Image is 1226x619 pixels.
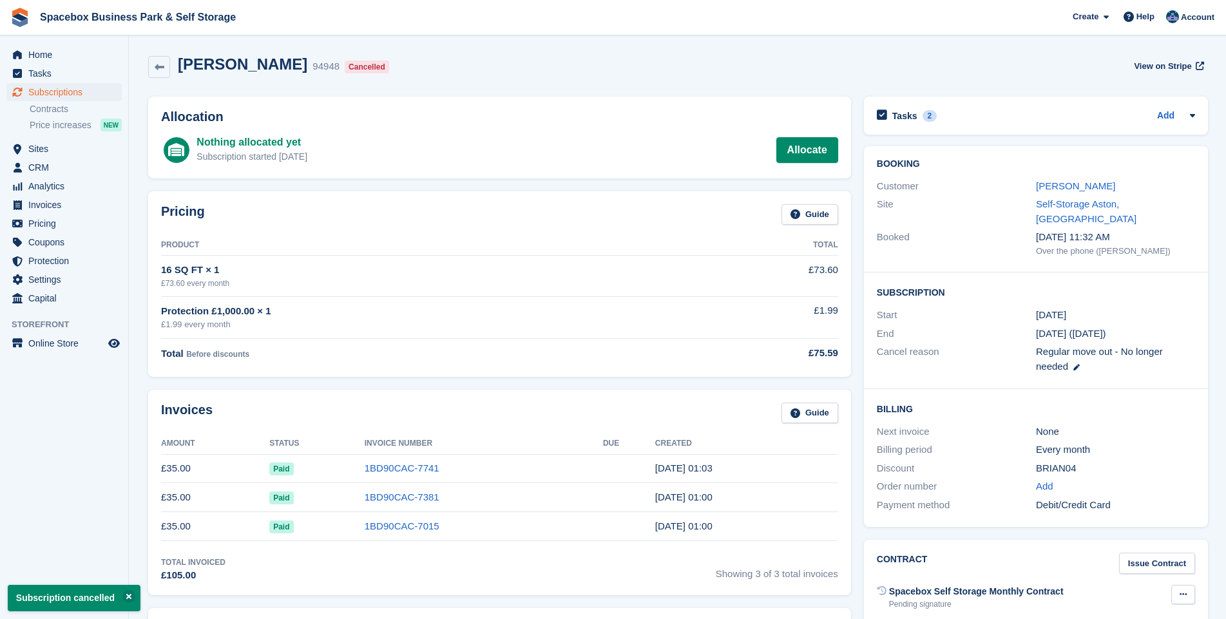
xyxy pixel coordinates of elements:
img: stora-icon-8386f47178a22dfd0bd8f6a31ec36ba5ce8667c1dd55bd0f319d3a0aa187defe.svg [10,8,30,27]
p: Subscription cancelled [8,585,140,611]
a: Add [1036,479,1053,494]
h2: [PERSON_NAME] [178,55,307,73]
span: Price increases [30,119,91,131]
span: Paid [269,520,293,533]
div: 16 SQ FT × 1 [161,263,694,278]
div: Start [877,308,1036,323]
div: Discount [877,461,1036,476]
h2: Billing [877,402,1195,415]
th: Product [161,235,694,256]
td: £35.00 [161,512,269,541]
a: 1BD90CAC-7015 [365,520,439,531]
h2: Pricing [161,204,205,225]
div: Next invoice [877,424,1036,439]
th: Due [603,433,655,454]
td: £1.99 [694,296,838,338]
a: Preview store [106,336,122,351]
div: £1.99 every month [161,318,694,331]
h2: Contract [877,553,928,574]
div: £75.59 [694,346,838,361]
a: Contracts [30,103,122,115]
span: Sites [28,140,106,158]
th: Status [269,433,365,454]
div: Booked [877,230,1036,257]
h2: Tasks [892,110,917,122]
span: Invoices [28,196,106,214]
time: 2025-07-13 00:00:00 UTC [1036,308,1066,323]
th: Amount [161,433,269,454]
div: [DATE] 11:32 AM [1036,230,1195,245]
div: Total Invoiced [161,557,225,568]
h2: Invoices [161,403,213,424]
time: 2025-09-13 00:03:44 UTC [655,462,713,473]
span: Tasks [28,64,106,82]
div: Nothing allocated yet [196,135,307,150]
span: Paid [269,462,293,475]
div: £73.60 every month [161,278,694,289]
h2: Allocation [161,110,838,124]
div: Billing period [877,443,1036,457]
a: menu [6,271,122,289]
div: Order number [877,479,1036,494]
span: Capital [28,289,106,307]
div: Payment method [877,498,1036,513]
span: Before discounts [186,350,249,359]
span: Settings [28,271,106,289]
a: menu [6,196,122,214]
div: £105.00 [161,568,225,583]
td: £73.60 [694,256,838,296]
a: Allocate [776,137,838,163]
th: Total [694,235,838,256]
a: [PERSON_NAME] [1036,180,1115,191]
span: Analytics [28,177,106,195]
a: menu [6,233,122,251]
a: menu [6,158,122,176]
span: Paid [269,491,293,504]
span: Total [161,348,184,359]
span: CRM [28,158,106,176]
img: Daud [1166,10,1179,23]
div: NEW [101,119,122,131]
div: 94948 [312,59,340,74]
a: Price increases NEW [30,118,122,132]
span: Showing 3 of 3 total invoices [716,557,838,583]
span: Coupons [28,233,106,251]
div: Site [877,197,1036,226]
span: Subscriptions [28,83,106,101]
a: Guide [781,204,838,225]
a: 1BD90CAC-7741 [365,462,439,473]
a: menu [6,252,122,270]
a: menu [6,289,122,307]
div: None [1036,424,1195,439]
a: menu [6,83,122,101]
div: Subscription started [DATE] [196,150,307,164]
div: Pending signature [889,598,1064,610]
a: menu [6,177,122,195]
span: View on Stripe [1134,60,1191,73]
span: Online Store [28,334,106,352]
a: menu [6,46,122,64]
div: 2 [923,110,937,122]
div: Debit/Credit Card [1036,498,1195,513]
div: Cancelled [345,61,389,73]
div: Protection £1,000.00 × 1 [161,304,694,319]
h2: Booking [877,159,1195,169]
time: 2025-08-13 00:00:26 UTC [655,491,713,502]
span: Protection [28,252,106,270]
a: Spacebox Business Park & Self Storage [35,6,241,28]
span: Storefront [12,318,128,331]
th: Invoice Number [365,433,603,454]
a: Self-Storage Aston, [GEOGRAPHIC_DATA] [1036,198,1136,224]
a: menu [6,64,122,82]
a: Add [1157,109,1174,124]
div: Over the phone ([PERSON_NAME]) [1036,245,1195,258]
div: Customer [877,179,1036,194]
span: Account [1181,11,1214,24]
span: Help [1136,10,1154,23]
div: End [877,327,1036,341]
a: menu [6,140,122,158]
th: Created [655,433,838,454]
a: View on Stripe [1129,55,1207,77]
span: [DATE] ([DATE]) [1036,328,1106,339]
td: £35.00 [161,483,269,512]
